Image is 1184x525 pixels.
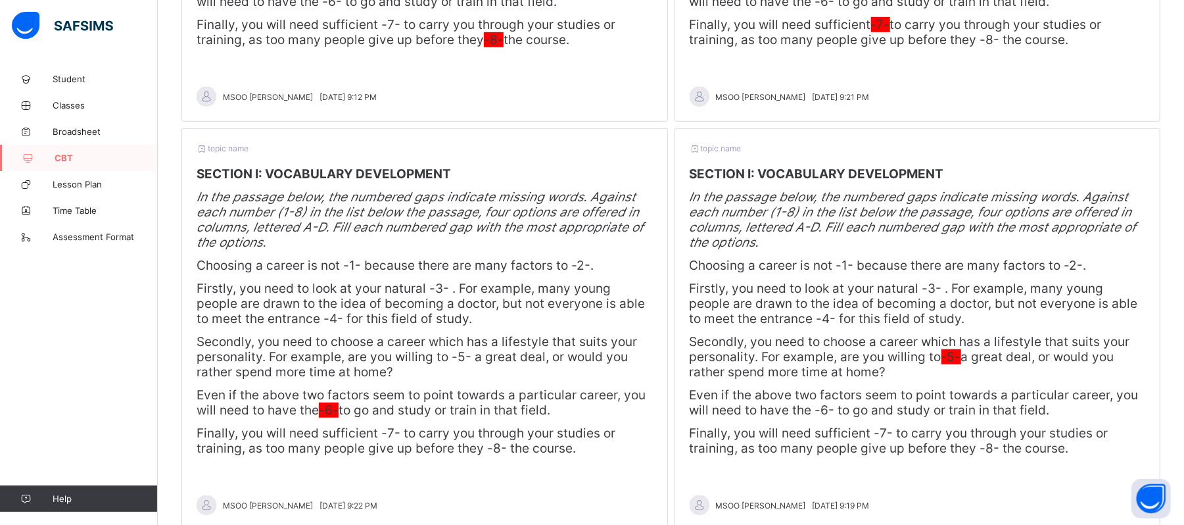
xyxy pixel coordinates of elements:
span: Finally, you will need sufficient -7- to carry you through your studies or training, as too many ... [197,426,615,456]
span: Choosing a career is not -1- because there are many factors to -2-. [197,258,594,273]
button: Open asap [1131,479,1171,518]
span: -8- [484,32,504,47]
span: -7- [871,17,890,32]
span: In the passage below, the numbered gaps indicate missing words. Against each number (1-8) in the ... [690,189,1137,250]
span: Broadsheet [53,126,158,137]
span: Student [53,74,158,84]
span: [DATE] 9:21 PM [813,92,870,102]
span: Help [53,493,157,504]
span: CBT [55,153,158,163]
span: Lesson Plan [53,179,158,189]
span: Even if the above two factors seem to point towards a particular career, you will need to have th... [690,387,1139,418]
span: [DATE] 9:22 PM [320,501,377,511]
span: SECTION I: VOCABULARY DEVELOPMENT [197,166,451,182]
span: topic name [690,143,742,153]
span: [DATE] 9:19 PM [813,501,870,511]
span: Choosing a career is not -1- because there are many factors to -2-. [690,258,1087,273]
span: MSOO [PERSON_NAME] [223,92,313,102]
span: Firstly, you need to look at your natural -3- . For example, many young people are drawn to the i... [197,281,645,326]
span: SECTION I: VOCABULARY DEVELOPMENT [690,166,944,182]
span: Firstly, you need to look at your natural -3- . For example, many young people are drawn to the i... [690,281,1138,326]
span: Classes [53,100,158,111]
span: MSOO [PERSON_NAME] [716,501,806,511]
span: MSOO [PERSON_NAME] [716,92,806,102]
span: -5- [941,349,961,364]
span: Finally, you will need sufficient -7- to carry you through your studies or training, as too many ... [690,426,1108,456]
span: Finally, you will need sufficient to carry you through your studies or training, as too many peop... [690,17,1102,47]
span: -6- [319,403,339,418]
span: Secondly, you need to choose a career which has a lifestyle that suits your personality. For exam... [197,334,637,380]
span: Finally, you will need sufficient -7- to carry you through your studies or training, as too many ... [197,17,615,47]
span: Secondly, you need to choose a career which has a lifestyle that suits your personality. For exam... [690,334,1130,380]
span: topic name [197,143,249,153]
span: [DATE] 9:12 PM [320,92,377,102]
span: Even if the above two factors seem to point towards a particular career, you will need to have th... [197,387,646,418]
span: In the passage below, the numbered gaps indicate missing words. Against each number (1-8) in the ... [197,189,644,250]
span: MSOO [PERSON_NAME] [223,501,313,511]
span: Time Table [53,205,158,216]
img: safsims [12,12,113,39]
span: Assessment Format [53,232,158,242]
